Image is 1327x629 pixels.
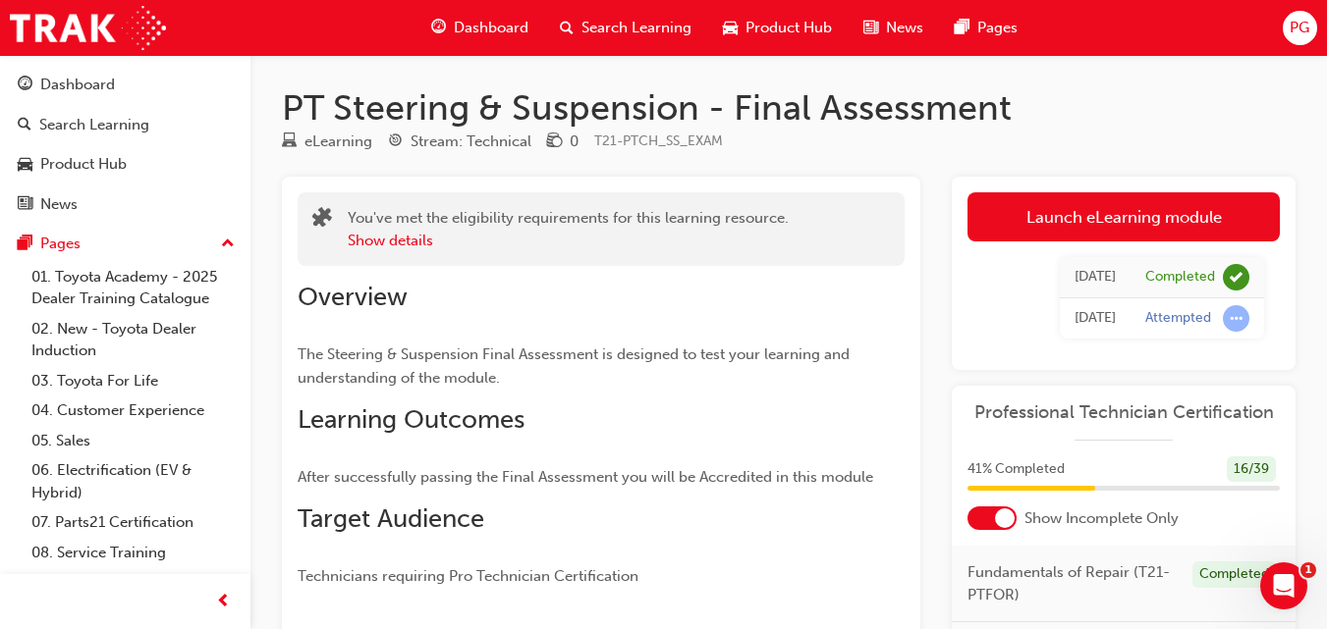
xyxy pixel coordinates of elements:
[40,74,115,96] div: Dashboard
[1223,264,1249,290] span: learningRecordVerb_COMPLETE-icon
[594,132,723,149] span: Learning resource code
[298,345,854,387] span: The Steering & Suspension Final Assessment is designed to test your learning and understanding of...
[8,226,243,262] button: Pages
[304,131,372,153] div: eLearning
[1260,562,1307,609] iframe: Intercom live chat
[1075,307,1116,330] div: Wed Sep 24 2025 18:52:47 GMT+1000 (Australian Eastern Standard Time)
[968,401,1280,424] a: Professional Technician Certification
[24,567,243,598] a: 09. Technical Training
[8,146,243,183] a: Product Hub
[39,114,149,136] div: Search Learning
[968,458,1065,481] span: 41 % Completed
[298,468,873,486] span: After successfully passing the Final Assessment you will be Accredited in this module
[40,193,78,216] div: News
[1075,266,1116,288] div: Wed Sep 24 2025 20:20:30 GMT+1000 (Australian Eastern Standard Time)
[1024,507,1179,530] span: Show Incomplete Only
[454,17,528,39] span: Dashboard
[282,86,1296,130] h1: PT Steering & Suspension - Final Assessment
[886,17,923,39] span: News
[1283,11,1317,45] button: PG
[312,209,332,232] span: puzzle-icon
[977,17,1018,39] span: Pages
[431,16,446,40] span: guage-icon
[848,8,939,48] a: news-iconNews
[298,503,484,534] span: Target Audience
[581,17,691,39] span: Search Learning
[707,8,848,48] a: car-iconProduct Hub
[24,395,243,426] a: 04. Customer Experience
[560,16,574,40] span: search-icon
[1192,561,1276,588] div: Completed
[547,133,562,151] span: money-icon
[1223,305,1249,332] span: learningRecordVerb_ATTEMPT-icon
[955,16,969,40] span: pages-icon
[298,282,408,312] span: Overview
[24,538,243,568] a: 08. Service Training
[40,233,81,255] div: Pages
[8,186,243,223] a: News
[24,366,243,396] a: 03. Toyota For Life
[544,8,707,48] a: search-iconSearch Learning
[18,77,32,94] span: guage-icon
[24,507,243,538] a: 07. Parts21 Certification
[18,117,31,134] span: search-icon
[723,16,738,40] span: car-icon
[8,67,243,103] a: Dashboard
[939,8,1033,48] a: pages-iconPages
[348,230,433,252] button: Show details
[388,133,403,151] span: target-icon
[1290,17,1309,39] span: PG
[1145,268,1215,287] div: Completed
[1300,562,1316,578] span: 1
[8,107,243,143] a: Search Learning
[282,133,297,151] span: learningResourceType_ELEARNING-icon
[221,232,235,257] span: up-icon
[8,63,243,226] button: DashboardSearch LearningProduct HubNews
[746,17,832,39] span: Product Hub
[24,314,243,366] a: 02. New - Toyota Dealer Induction
[40,153,127,176] div: Product Hub
[1145,309,1211,328] div: Attempted
[570,131,579,153] div: 0
[18,236,32,253] span: pages-icon
[24,262,243,314] a: 01. Toyota Academy - 2025 Dealer Training Catalogue
[10,6,166,50] img: Trak
[348,207,789,251] div: You've met the eligibility requirements for this learning resource.
[968,192,1280,241] a: Launch eLearning module
[968,561,1177,605] span: Fundamentals of Repair (T21-PTFOR)
[24,426,243,456] a: 05. Sales
[415,8,544,48] a: guage-iconDashboard
[388,130,531,154] div: Stream
[282,130,372,154] div: Type
[24,455,243,507] a: 06. Electrification (EV & Hybrid)
[18,196,32,214] span: news-icon
[216,590,231,614] span: prev-icon
[18,156,32,174] span: car-icon
[547,130,579,154] div: Price
[298,404,525,435] span: Learning Outcomes
[411,131,531,153] div: Stream: Technical
[298,567,638,585] span: Technicians requiring Pro Technician Certification
[863,16,878,40] span: news-icon
[1227,456,1276,483] div: 16 / 39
